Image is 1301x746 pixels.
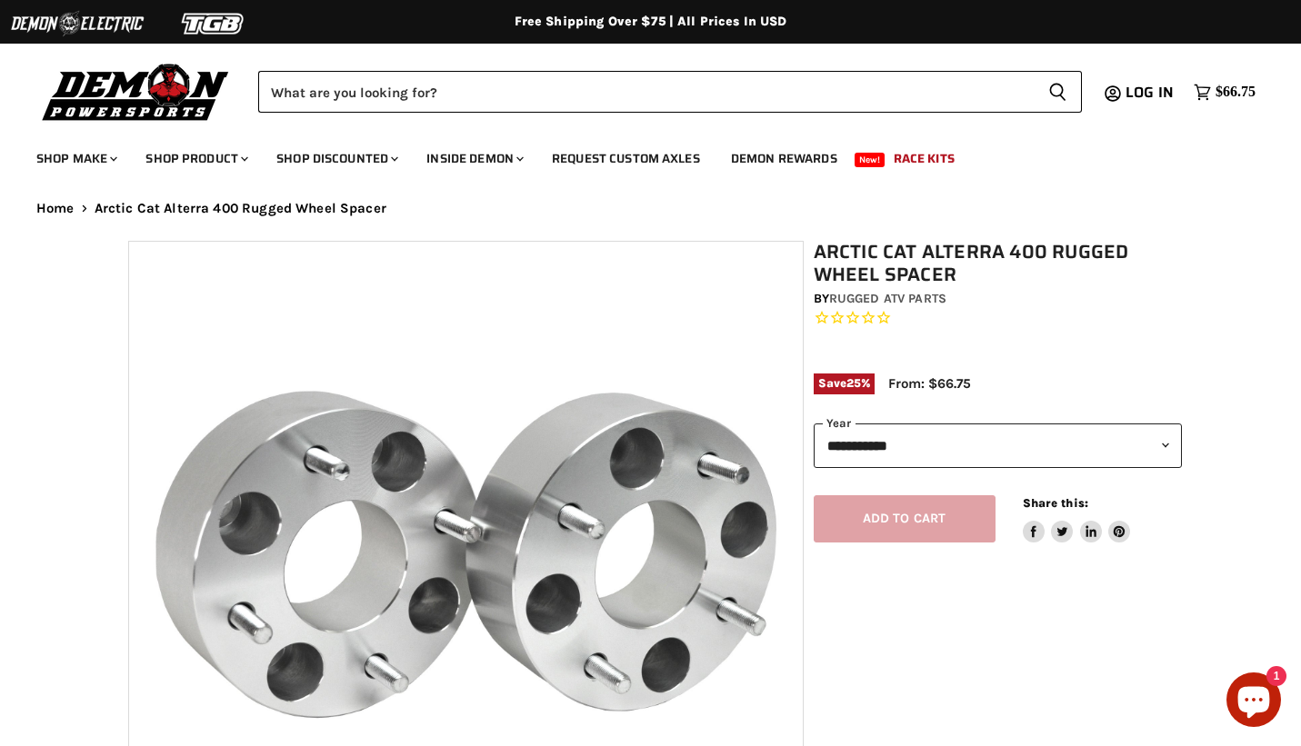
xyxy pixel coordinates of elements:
button: Search [1034,71,1082,113]
select: year [814,423,1182,468]
img: TGB Logo 2 [145,6,282,41]
inbox-online-store-chat: Shopify online store chat [1221,672,1286,731]
span: From: $66.75 [888,375,971,392]
span: Rated 0.0 out of 5 stars 0 reviews [814,309,1182,328]
span: New! [855,153,886,167]
a: Race Kits [880,140,968,177]
ul: Main menu [23,133,1251,177]
input: Search [258,71,1034,113]
span: Log in [1126,81,1174,104]
img: Demon Electric Logo 2 [9,6,145,41]
span: Save % [814,373,876,393]
a: Demon Rewards [717,140,851,177]
span: Share this: [1023,496,1088,510]
a: $66.75 [1185,79,1265,105]
img: Demon Powersports [36,59,235,124]
a: Shop Discounted [263,140,409,177]
a: Home [36,201,75,216]
div: by [814,289,1182,309]
a: Log in [1117,85,1185,101]
aside: Share this: [1023,495,1131,543]
span: $66.75 [1216,84,1256,101]
a: Shop Product [132,140,259,177]
h1: Arctic Cat Alterra 400 Rugged Wheel Spacer [814,241,1182,286]
span: 25 [846,376,861,390]
a: Request Custom Axles [538,140,714,177]
span: Arctic Cat Alterra 400 Rugged Wheel Spacer [95,201,386,216]
a: Shop Make [23,140,128,177]
form: Product [258,71,1082,113]
a: Rugged ATV Parts [829,291,946,306]
a: Inside Demon [413,140,535,177]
